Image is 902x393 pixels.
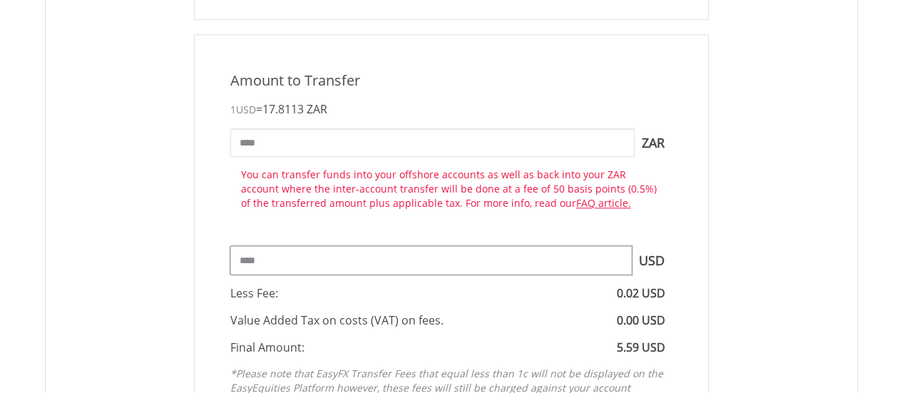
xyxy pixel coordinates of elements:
[617,312,665,328] span: 0.00 USD
[236,103,256,116] span: USD
[220,71,683,91] div: Amount to Transfer
[576,196,631,210] a: FAQ article.
[307,101,327,117] span: ZAR
[230,312,444,328] span: Value Added Tax on costs (VAT) on fees.
[632,246,672,275] span: USD
[635,128,672,157] span: ZAR
[230,340,304,355] span: Final Amount:
[256,101,327,117] span: =
[230,285,278,301] span: Less Fee:
[230,103,256,116] span: 1
[262,101,304,117] span: 17.8113
[241,168,662,210] p: You can transfer funds into your offshore accounts as well as back into your ZAR account where th...
[617,340,665,355] span: 5.59 USD
[617,285,665,301] span: 0.02 USD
